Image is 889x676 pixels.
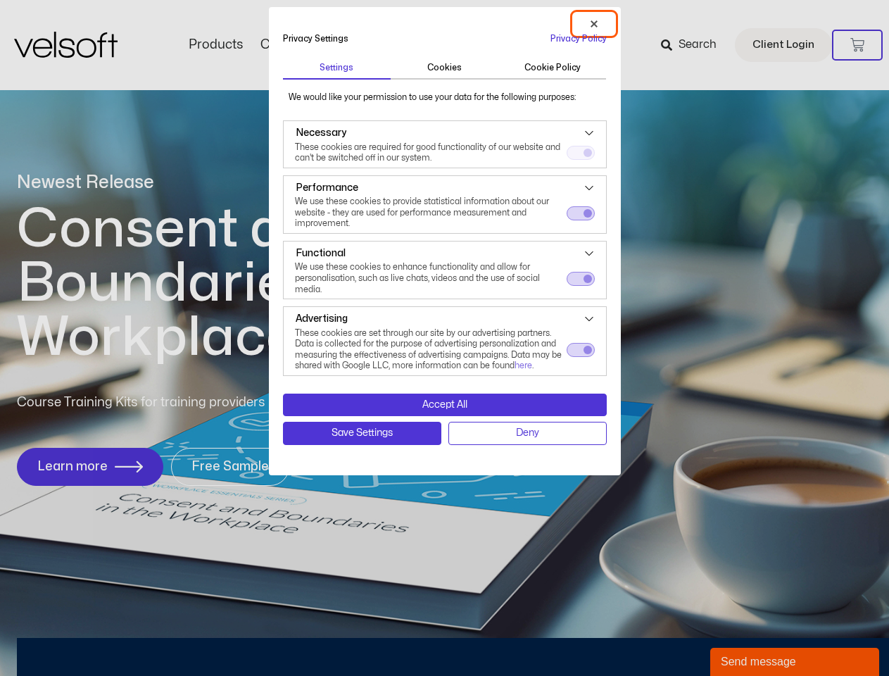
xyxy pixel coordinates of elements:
[567,146,595,160] button: Necessary
[296,125,346,141] h3: Necessary
[448,422,607,444] button: Deny all cookies
[283,57,391,80] button: Settings
[567,343,595,357] button: Advertising
[295,125,347,142] button: Necessary
[295,245,346,262] button: Functional
[584,180,595,196] button: See more about: Performance
[516,425,539,441] span: Deny
[11,8,158,25] div: Send message
[584,311,595,327] button: See more about: Advertising
[296,180,358,196] h3: Performance
[283,91,607,104] div: We would like your permission to use your data for the following purposes:
[498,57,606,80] button: Cookie Policy
[391,57,498,80] button: Cookies
[295,311,348,327] button: Advertising
[296,246,346,261] h3: Functional
[283,394,607,416] button: Accept all cookies
[584,245,595,262] button: See more about: Functional
[283,32,434,46] h2: Privacy Settings
[567,206,595,220] button: Performance
[295,196,567,230] p: We use these cookies to provide statistical information about our website - they are used for per...
[550,35,607,43] a: Privacy Policy
[515,361,532,370] a: here
[584,125,595,142] button: See more about: Necessary
[295,180,359,196] button: Performance
[295,142,567,164] p: These cookies are required for good functionality of our website and can't be switched off in our...
[296,311,348,327] h3: Advertising
[283,422,441,444] button: Save cookie settings
[422,397,467,413] span: Accept All
[295,328,567,339] p: These cookies are set through our site by our advertising partners.
[295,262,567,295] p: We use these cookies to enhance functionality and allow for personalisation, such as live chats, ...
[332,425,393,441] span: Save Settings
[573,13,615,35] button: Close
[567,272,595,286] button: Functional
[295,339,567,372] p: Data is collected for the purpose of advertising personalization and measuring the effectiveness ...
